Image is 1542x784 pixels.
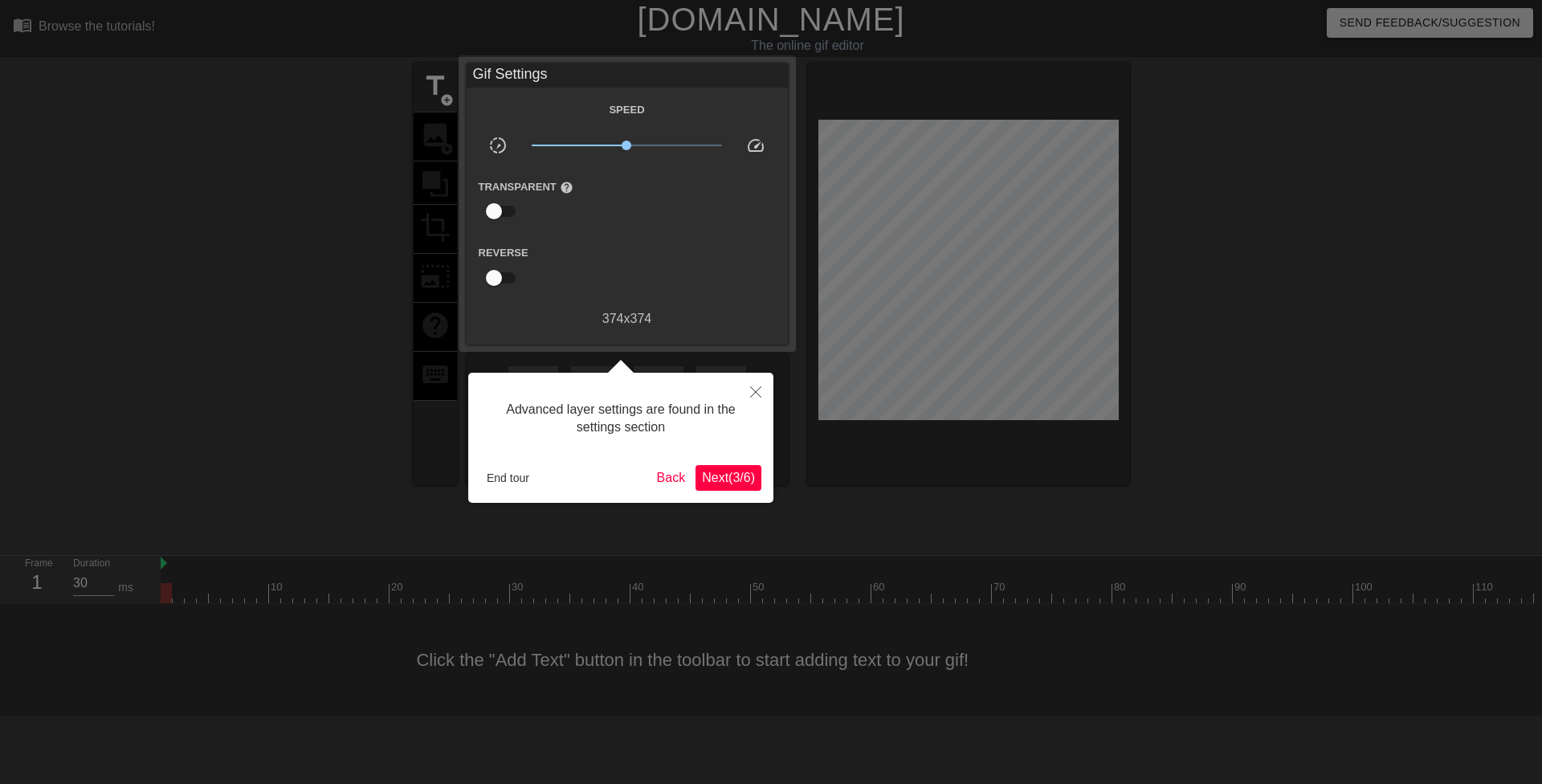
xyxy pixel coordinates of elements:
button: End tour [480,466,536,490]
button: Next [696,465,761,491]
button: Close [738,373,773,410]
span: Next ( 3 / 6 ) [702,471,755,484]
button: Back [651,465,692,491]
div: Advanced layer settings are found in the settings section [480,385,761,453]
